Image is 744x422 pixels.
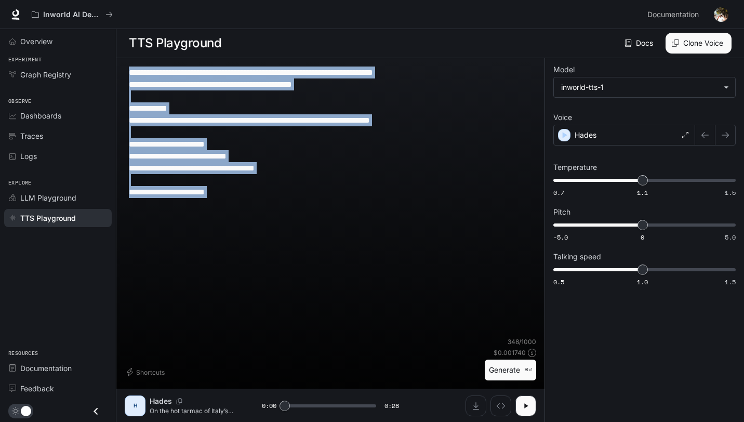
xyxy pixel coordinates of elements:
span: LLM Playground [20,192,76,203]
span: Documentation [647,8,699,21]
span: 1.1 [637,188,648,197]
h1: TTS Playground [129,33,221,54]
a: Docs [622,33,657,54]
a: Graph Registry [4,65,112,84]
span: Documentation [20,363,72,374]
div: inworld-tts-1 [554,77,735,97]
button: Download audio [466,395,486,416]
span: 5.0 [725,233,736,242]
button: Shortcuts [125,364,169,380]
span: Logs [20,151,37,162]
p: 348 / 1000 [508,337,536,346]
p: Hades [150,396,172,406]
span: 0 [641,233,644,242]
span: 1.5 [725,278,736,286]
p: Inworld AI Demos [43,10,101,19]
span: 0:28 [384,401,399,411]
p: Pitch [553,208,570,216]
button: Clone Voice [666,33,732,54]
p: $ 0.001740 [494,348,526,357]
span: Dark mode toggle [21,405,31,416]
p: ⌘⏎ [524,367,532,373]
span: 0.7 [553,188,564,197]
button: Inspect [490,395,511,416]
span: Feedback [20,383,54,394]
img: User avatar [714,7,728,22]
a: LLM Playground [4,189,112,207]
span: Graph Registry [20,69,71,80]
span: Traces [20,130,43,141]
span: Dashboards [20,110,61,121]
p: Hades [575,130,596,140]
button: Copy Voice ID [172,398,187,404]
a: Documentation [643,4,707,25]
button: Generate⌘⏎ [485,360,536,381]
button: All workspaces [27,4,117,25]
span: 1.5 [725,188,736,197]
a: Dashboards [4,107,112,125]
p: Talking speed [553,253,601,260]
a: Documentation [4,359,112,377]
span: -5.0 [553,233,568,242]
a: Logs [4,147,112,165]
div: inworld-tts-1 [561,82,719,93]
p: Model [553,66,575,73]
button: User avatar [711,4,732,25]
span: TTS Playground [20,213,76,223]
div: H [127,398,143,414]
p: Voice [553,114,572,121]
span: 1.0 [637,278,648,286]
a: Traces [4,127,112,145]
span: 0:00 [262,401,276,411]
a: Feedback [4,379,112,398]
p: Temperature [553,164,597,171]
p: On the hot tarmac of Italy’s Grand Prix circuit, [PERSON_NAME] slid into his machine. The crowd t... [150,406,237,415]
button: Close drawer [84,401,108,422]
span: Overview [20,36,52,47]
a: TTS Playground [4,209,112,227]
a: Overview [4,32,112,50]
span: 0.5 [553,278,564,286]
